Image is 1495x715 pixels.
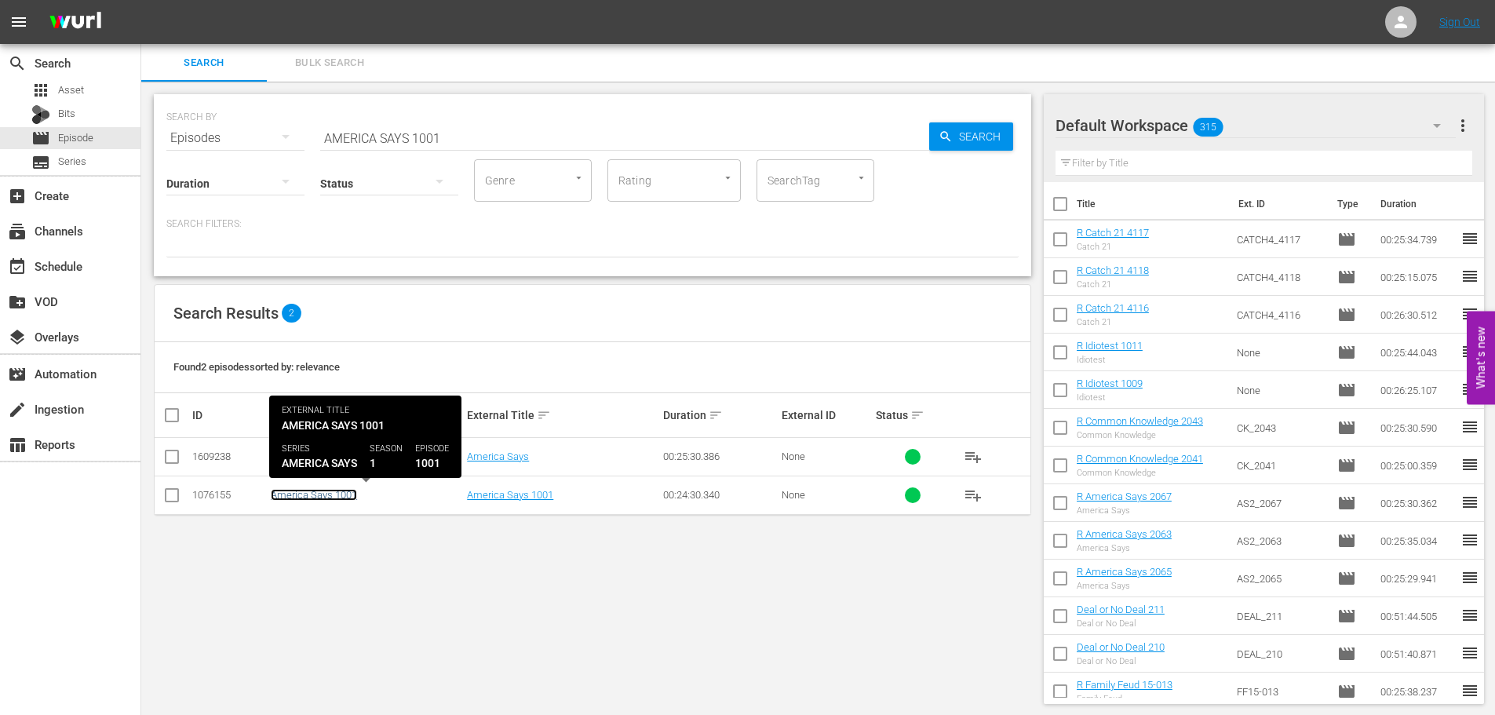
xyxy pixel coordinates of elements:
[8,400,27,419] span: Ingestion
[1453,107,1472,144] button: more_vert
[1077,430,1203,440] div: Common Knowledge
[1231,258,1331,296] td: CATCH4_4118
[1460,418,1479,436] span: reorder
[467,489,553,501] a: America Says 1001
[1374,296,1460,334] td: 00:26:30.512
[8,187,27,206] span: Create
[663,451,776,462] div: 00:25:30.386
[271,489,357,501] a: America Says 1001
[1231,447,1331,484] td: CK_2041
[58,154,86,170] span: Series
[1460,568,1479,587] span: reorder
[1337,343,1356,362] span: Episode
[1337,230,1356,249] span: Episode
[1077,264,1149,276] a: R Catch 21 4118
[192,409,266,421] div: ID
[854,170,869,185] button: Open
[276,54,383,72] span: Bulk Search
[964,486,983,505] span: playlist_add
[467,451,529,462] a: America Says
[9,13,28,31] span: menu
[782,489,871,501] div: None
[31,105,50,124] div: Bits
[1374,635,1460,673] td: 00:51:40.871
[1460,455,1479,474] span: reorder
[1077,618,1165,629] div: Deal or No Deal
[1337,381,1356,399] span: Episode
[151,54,257,72] span: Search
[1374,447,1460,484] td: 00:25:00.359
[1193,111,1223,144] span: 315
[58,106,75,122] span: Bits
[8,436,27,454] span: Reports
[1231,334,1331,371] td: None
[8,328,27,347] span: Overlays
[709,408,723,422] span: sort
[953,122,1013,151] span: Search
[8,293,27,312] span: VOD
[1231,371,1331,409] td: None
[1077,694,1172,704] div: Family Feud
[1077,378,1143,389] a: R Idiotest 1009
[1231,296,1331,334] td: CATCH4_4116
[1056,104,1456,148] div: Default Workspace
[8,257,27,276] span: Schedule
[929,122,1013,151] button: Search
[1337,682,1356,701] span: Episode
[1374,597,1460,635] td: 00:51:44.505
[1460,305,1479,323] span: reorder
[1077,227,1149,239] a: R Catch 21 4117
[1077,340,1143,352] a: R Idiotest 1011
[1337,305,1356,324] span: Episode
[58,130,93,146] span: Episode
[1077,656,1165,666] div: Deal or No Deal
[31,153,50,172] span: Series
[1077,505,1172,516] div: America Says
[1328,182,1371,226] th: Type
[1460,267,1479,286] span: reorder
[1077,528,1172,540] a: R America Says 2063
[173,304,279,323] span: Search Results
[1374,334,1460,371] td: 00:25:44.043
[282,304,301,323] span: 2
[31,129,50,148] span: Episode
[1077,182,1229,226] th: Title
[1077,491,1172,502] a: R America Says 2067
[1374,258,1460,296] td: 00:25:15.075
[1231,560,1331,597] td: AS2_2065
[1077,317,1149,327] div: Catch 21
[1337,531,1356,550] span: Episode
[1460,380,1479,399] span: reorder
[173,361,340,373] span: Found 2 episodes sorted by: relevance
[1374,484,1460,522] td: 00:25:30.362
[1229,182,1329,226] th: Ext. ID
[1231,522,1331,560] td: AS2_2063
[720,170,735,185] button: Open
[192,489,266,501] div: 1076155
[537,408,551,422] span: sort
[1337,456,1356,475] span: Episode
[1374,409,1460,447] td: 00:25:30.590
[1439,16,1480,28] a: Sign Out
[1460,681,1479,700] span: reorder
[782,451,871,462] div: None
[663,489,776,501] div: 00:24:30.340
[271,451,366,462] a: R America Says 1001
[1077,604,1165,615] a: Deal or No Deal 211
[8,54,27,73] span: Search
[1467,311,1495,404] button: Open Feedback Widget
[1374,371,1460,409] td: 00:26:25.107
[1460,531,1479,549] span: reorder
[166,116,304,160] div: Episodes
[1077,581,1172,591] div: America Says
[1077,355,1143,365] div: Idiotest
[467,406,658,425] div: External Title
[1337,418,1356,437] span: Episode
[1077,392,1143,403] div: Idiotest
[1077,453,1203,465] a: R Common Knowledge 2041
[1374,221,1460,258] td: 00:25:34.739
[271,406,462,425] div: Internal Title
[571,170,586,185] button: Open
[1231,484,1331,522] td: AS2_2067
[1337,268,1356,286] span: Episode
